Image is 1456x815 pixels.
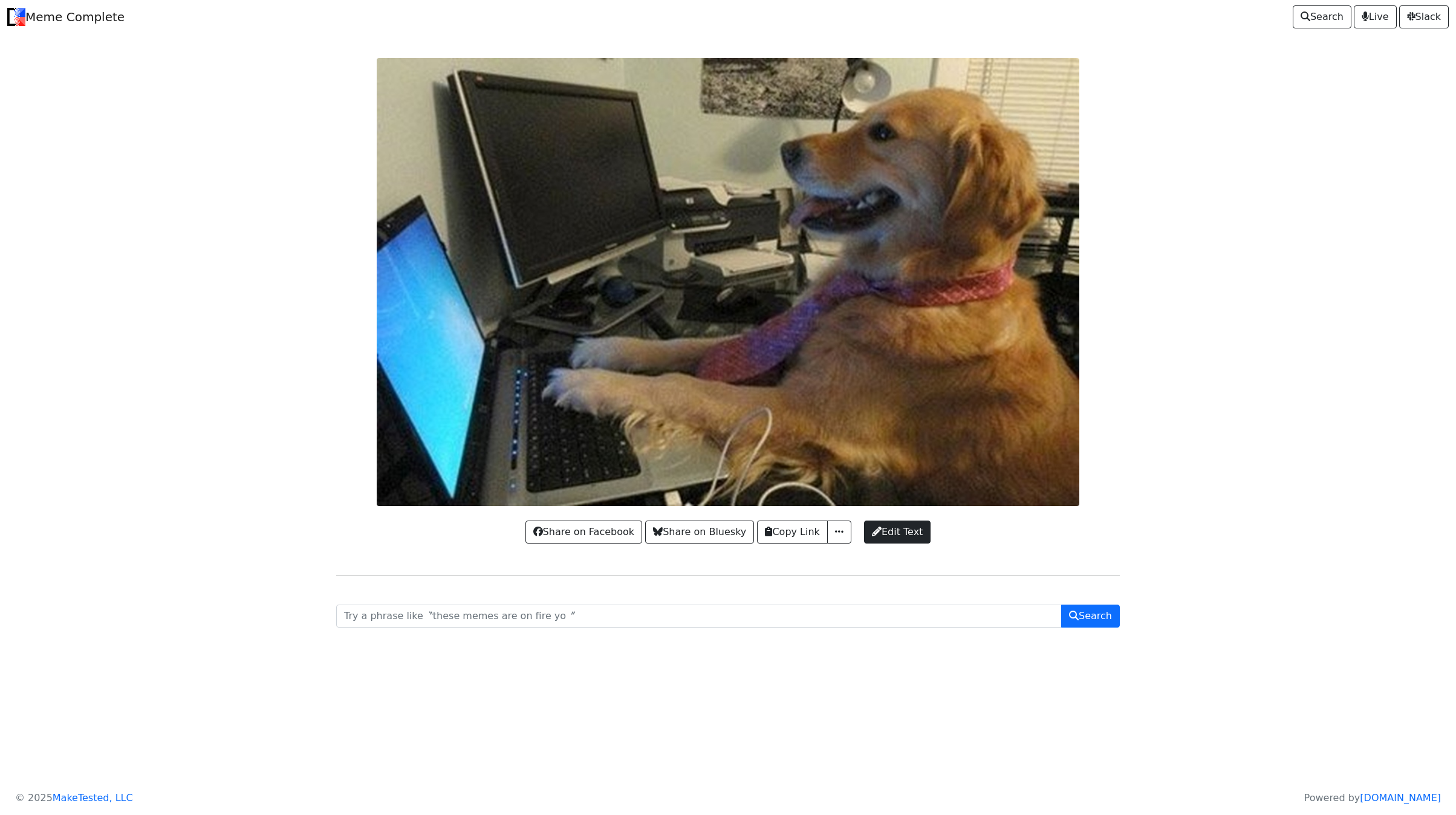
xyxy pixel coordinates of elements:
[864,521,931,544] a: Edit Text
[872,525,923,539] span: Edit Text
[533,525,634,539] span: Share on Facebook
[1362,10,1389,24] span: Live
[1360,792,1441,804] a: [DOMAIN_NAME]
[336,605,1062,628] input: Try a phrase like〝these memes are on fire yo〞
[7,5,125,29] a: Meme Complete
[1407,10,1441,24] span: Slack
[15,791,133,805] p: © 2025
[1354,5,1397,28] a: Live
[1399,5,1449,28] a: Slack
[1301,10,1344,24] span: Search
[1304,791,1441,805] p: Powered by
[525,521,642,544] a: Share on Facebook
[1069,609,1112,623] span: Search
[1061,605,1120,628] button: Search
[53,792,133,804] a: MakeTested, LLC
[1293,5,1351,28] a: Search
[7,8,25,26] img: Meme Complete
[645,521,754,544] a: Share on Bluesky
[757,521,827,544] button: Copy Link
[653,525,746,539] span: Share on Bluesky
